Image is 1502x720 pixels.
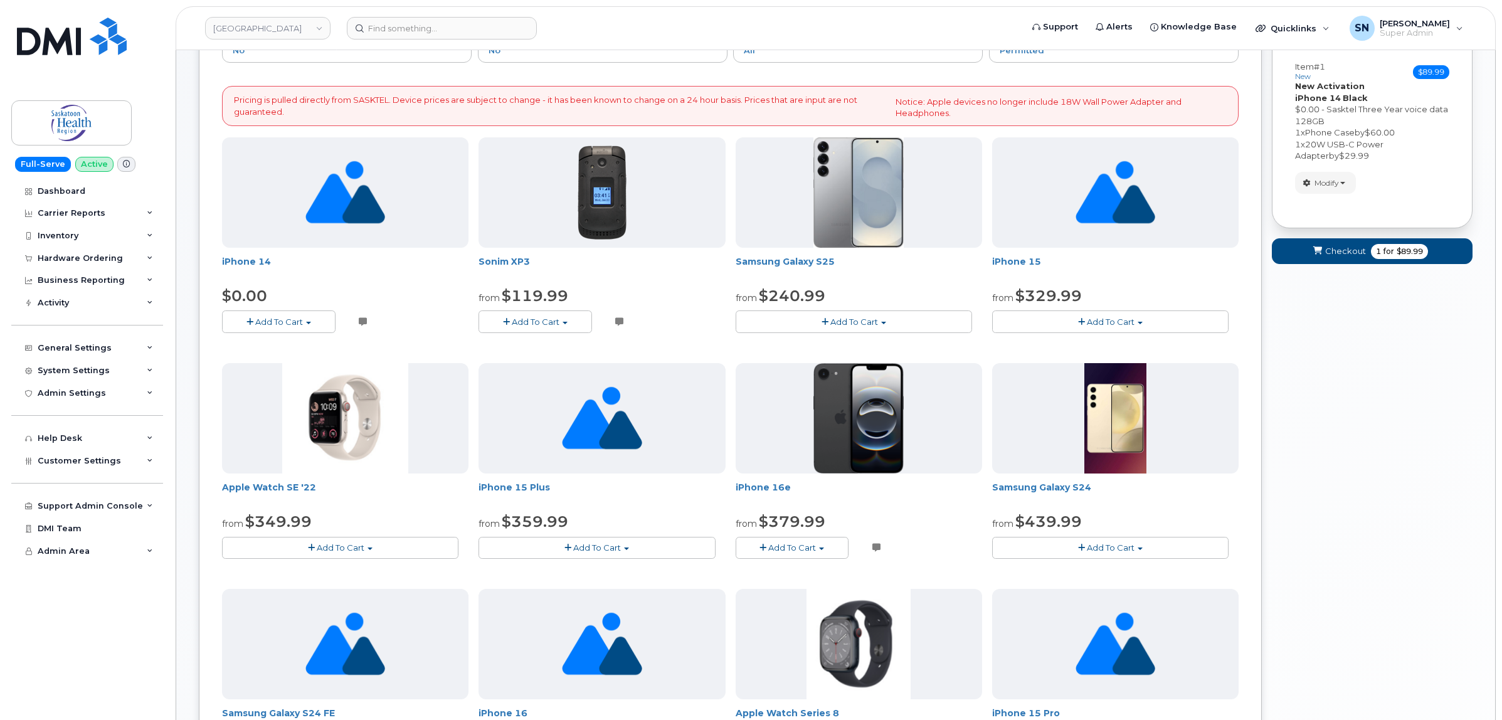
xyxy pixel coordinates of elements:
[222,310,336,332] button: Add To Cart
[502,512,568,531] span: $359.99
[1397,246,1423,257] span: $89.99
[573,543,621,553] span: Add To Cart
[479,518,500,529] small: from
[1084,363,1146,474] img: S24.jpg
[1106,21,1133,33] span: Alerts
[1447,665,1493,711] iframe: Messenger Launcher
[479,482,550,493] a: iPhone 15 Plus
[479,292,500,304] small: from
[830,317,878,327] span: Add To Cart
[992,256,1041,267] a: iPhone 15
[992,292,1013,304] small: from
[479,481,725,506] div: iPhone 15 Plus
[205,17,331,40] a: Saskatoon Health Region
[347,17,537,40] input: Find something...
[502,287,568,305] span: $119.99
[736,537,849,559] button: Add To Cart
[1343,93,1368,103] strong: Black
[736,292,757,304] small: from
[234,94,886,117] p: Pricing is pulled directly from SASKTEL. Device prices are subject to change - it has been known ...
[768,543,816,553] span: Add To Cart
[744,45,755,55] span: All
[282,363,408,474] img: Screenshot_2022-11-04_110105.png
[1271,23,1316,33] span: Quicklinks
[1380,28,1450,38] span: Super Admin
[1305,127,1355,137] span: Phone Case
[813,137,904,248] img: s25plus.png
[992,707,1060,719] a: iPhone 15 Pro
[1413,65,1449,79] span: $89.99
[1087,317,1134,327] span: Add To Cart
[317,543,364,553] span: Add To Cart
[1365,127,1395,137] span: $60.00
[736,518,757,529] small: from
[1295,139,1383,161] span: 20W USB-C Power Adapter
[736,310,972,332] button: Add To Cart
[1339,151,1369,161] span: $29.99
[479,537,715,559] button: Add To Cart
[255,317,303,327] span: Add To Cart
[1295,72,1311,81] small: new
[512,317,559,327] span: Add To Cart
[759,287,825,305] span: $240.99
[222,481,468,506] div: Apple Watch SE '22
[1161,21,1237,33] span: Knowledge Base
[759,512,825,531] span: $379.99
[813,363,904,474] img: iPhone_16e_Black_PDP_Image_Position_1__en-US-657x800.png
[1355,21,1369,36] span: SN
[1043,21,1078,33] span: Support
[1295,139,1449,162] div: x by
[245,512,312,531] span: $349.99
[1087,543,1134,553] span: Add To Cart
[1341,16,1472,41] div: Sabrina Nguyen
[992,518,1013,529] small: from
[1295,127,1301,137] span: 1
[479,255,725,280] div: Sonim XP3
[1015,512,1082,531] span: $439.99
[807,589,911,699] img: Screenshot_2022-11-04_105848.png
[1247,16,1338,41] div: Quicklinks
[1295,172,1356,194] button: Modify
[479,707,527,719] a: iPhone 16
[479,256,530,267] a: Sonim XP3
[1141,14,1245,40] a: Knowledge Base
[1295,127,1449,139] div: x by
[1015,287,1082,305] span: $329.99
[233,45,245,55] span: No
[992,481,1239,506] div: Samsung Galaxy S24
[305,137,385,248] img: no_image_found-2caef05468ed5679b831cfe6fc140e25e0c280774317ffc20a367ab7fd17291e.png
[1381,246,1397,257] span: for
[736,481,982,506] div: iPhone 16e
[222,707,335,719] a: Samsung Galaxy S24 FE
[736,482,791,493] a: iPhone 16e
[992,310,1229,332] button: Add To Cart
[479,310,592,332] button: Add To Cart
[1000,45,1044,55] span: Permitted
[736,256,835,267] a: Samsung Galaxy S25
[1376,246,1381,257] span: 1
[222,255,468,280] div: iPhone 14
[222,287,267,305] span: $0.00
[1325,245,1366,257] span: Checkout
[578,146,627,240] img: 150
[1076,589,1155,699] img: no_image_found-2caef05468ed5679b831cfe6fc140e25e0c280774317ffc20a367ab7fd17291e.png
[1076,137,1155,248] img: no_image_found-2caef05468ed5679b831cfe6fc140e25e0c280774317ffc20a367ab7fd17291e.png
[489,45,500,55] span: No
[992,482,1091,493] a: Samsung Galaxy S24
[222,256,271,267] a: iPhone 14
[1314,177,1339,189] span: Modify
[1380,18,1450,28] span: [PERSON_NAME]
[305,589,385,699] img: no_image_found-2caef05468ed5679b831cfe6fc140e25e0c280774317ffc20a367ab7fd17291e.png
[1295,62,1325,80] h3: Item
[1295,103,1449,127] div: $0.00 - Sasktel Three Year voice data 128GB
[1314,61,1325,71] span: #1
[736,707,839,719] a: Apple Watch Series 8
[896,96,1227,119] p: Notice: Apple devices no longer include 18W Wall Power Adapter and Headphones.
[562,363,642,474] img: no_image_found-2caef05468ed5679b831cfe6fc140e25e0c280774317ffc20a367ab7fd17291e.png
[1295,139,1301,149] span: 1
[562,589,642,699] img: no_image_found-2caef05468ed5679b831cfe6fc140e25e0c280774317ffc20a367ab7fd17291e.png
[736,255,982,280] div: Samsung Galaxy S25
[1295,93,1341,103] strong: iPhone 14
[222,537,458,559] button: Add To Cart
[1023,14,1087,40] a: Support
